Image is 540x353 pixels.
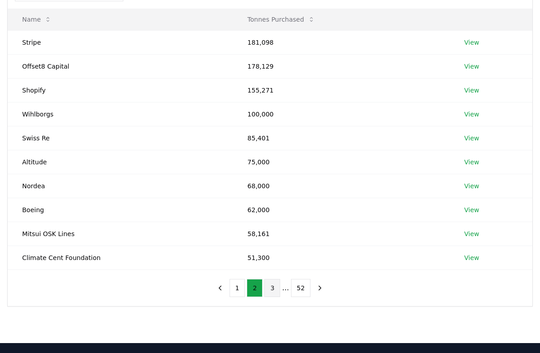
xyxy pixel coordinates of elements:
a: View [464,181,479,190]
td: Swiss Re [8,126,233,150]
td: 178,129 [233,54,450,78]
td: 68,000 [233,174,450,198]
td: Mitsui OSK Lines [8,222,233,246]
button: Tonnes Purchased [240,10,322,28]
td: 85,401 [233,126,450,150]
a: View [464,110,479,119]
button: previous page [212,279,228,297]
td: Boeing [8,198,233,222]
a: View [464,62,479,71]
td: Wihlborgs [8,102,233,126]
td: Climate Cent Foundation [8,246,233,269]
td: 155,271 [233,78,450,102]
a: View [464,134,479,143]
td: 62,000 [233,198,450,222]
button: 3 [264,279,280,297]
button: 52 [291,279,311,297]
a: View [464,38,479,47]
td: 100,000 [233,102,450,126]
a: View [464,205,479,214]
button: Name [15,10,59,28]
td: 181,098 [233,30,450,54]
td: Nordea [8,174,233,198]
button: next page [312,279,328,297]
td: 75,000 [233,150,450,174]
td: Stripe [8,30,233,54]
a: View [464,86,479,95]
button: 2 [247,279,263,297]
td: Offset8 Capital [8,54,233,78]
a: View [464,229,479,238]
a: View [464,158,479,167]
li: ... [282,283,289,293]
td: 51,300 [233,246,450,269]
td: Altitude [8,150,233,174]
button: 1 [230,279,245,297]
a: View [464,253,479,262]
td: Shopify [8,78,233,102]
td: 58,161 [233,222,450,246]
